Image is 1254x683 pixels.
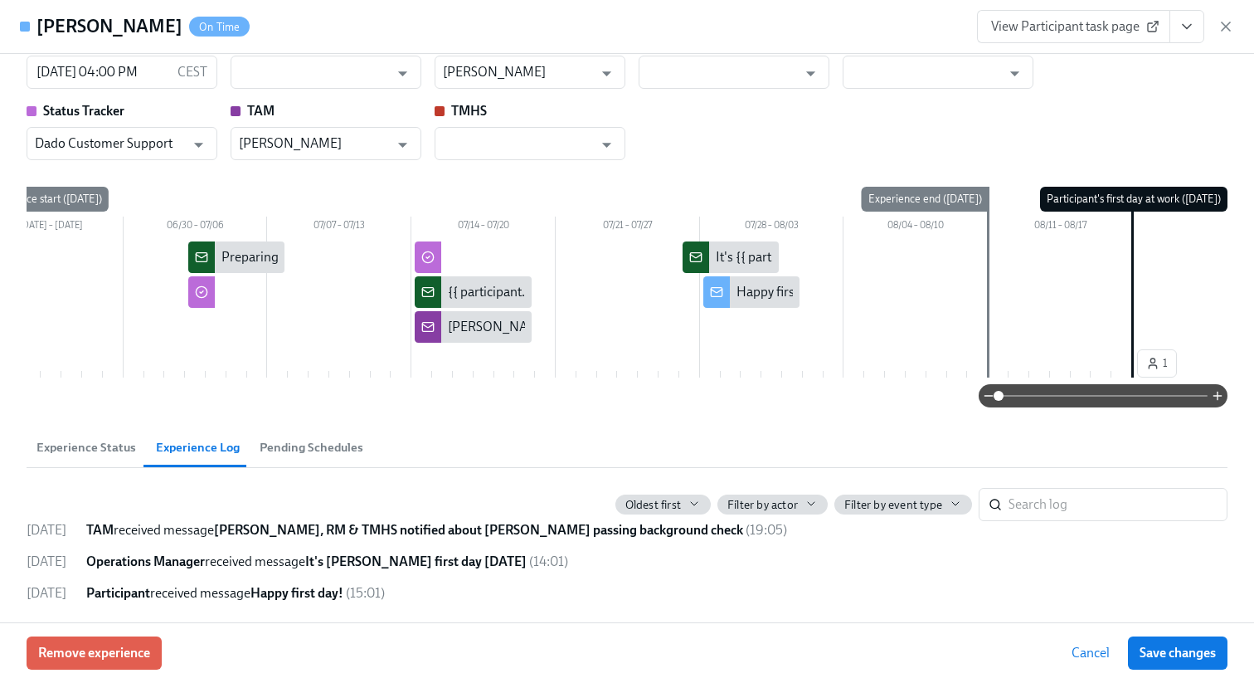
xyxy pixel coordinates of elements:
div: It's {{ participant.fullName }}'s first day [DATE] [716,248,977,266]
h4: [PERSON_NAME] [36,14,182,39]
span: Oldest first [625,497,681,513]
div: 06/30 – 07/06 [124,217,268,238]
span: Filter by event type [844,497,942,513]
span: ( 14:01 ) [529,554,568,569]
button: Cancel [1060,637,1121,670]
div: 07/14 – 07/20 [411,217,556,238]
strong: TMHS [451,103,487,119]
strong: TAM [247,103,275,119]
button: Save changes [1128,637,1227,670]
span: [DATE] [27,585,66,601]
button: Open [594,61,620,86]
div: 07/07 – 07/13 [267,217,411,238]
span: received message [86,554,527,569]
strong: Operations Manager [86,554,205,569]
div: Participant's first day at work ([DATE]) [1040,187,1227,212]
button: Open [390,132,416,158]
button: Open [186,132,211,158]
button: 1 [1137,349,1177,378]
span: View Participant task page [991,18,1156,35]
div: Preparing for {{ participant.fullName }}'s start ({{ participant.startDate | MM/DD/YYYY }}) [221,248,722,266]
button: Open [594,132,620,158]
span: Pending Schedules [260,438,363,457]
p: CEST [177,63,207,81]
span: [DATE] [27,554,66,569]
button: Filter by event type [834,495,972,515]
strong: Happy first day! [250,585,343,601]
div: [PERSON_NAME], RM & TMHS notified about {{ participant.fullName }} passing background check [448,318,1007,336]
div: 07/28 – 08/03 [700,217,844,238]
strong: [PERSON_NAME], RM & TMHS notified about [PERSON_NAME] passing background check [214,522,743,538]
button: Open [798,61,824,86]
button: Open [390,61,416,86]
span: Filter by actor [727,497,798,513]
span: Experience Log [156,438,240,457]
strong: It's [PERSON_NAME] first day [DATE] [305,554,527,569]
span: ( 19:05 ) [746,522,787,538]
span: Save changes [1140,645,1216,661]
span: 1 [1146,355,1168,372]
span: received message [86,522,743,538]
div: Happy first day! [736,283,825,301]
button: Filter by actor [717,495,828,515]
div: 07/21 – 07/27 [556,217,700,238]
button: Remove experience [27,637,162,670]
span: Experience Status [36,438,136,457]
a: View Participant task page [977,10,1170,43]
button: Oldest first [615,495,711,515]
span: ( 15:01 ) [346,585,385,601]
span: [DATE] [27,522,66,538]
div: 08/11 – 08/17 [988,217,1132,238]
span: Remove experience [38,645,150,661]
strong: Participant [86,585,150,601]
span: On Time [189,21,250,33]
strong: TAM [86,522,114,538]
button: Open [1002,61,1028,86]
div: Experience end ([DATE]) [862,187,989,212]
input: Search log [1009,488,1227,521]
div: {{ participant.fullName }} ({{ participant.role }}) has cleared their background check [448,283,915,301]
div: 08/04 – 08/10 [843,217,988,238]
button: View task page [1169,10,1204,43]
span: Cancel [1072,645,1110,661]
strong: Status Tracker [43,103,124,119]
span: received message [86,585,343,601]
